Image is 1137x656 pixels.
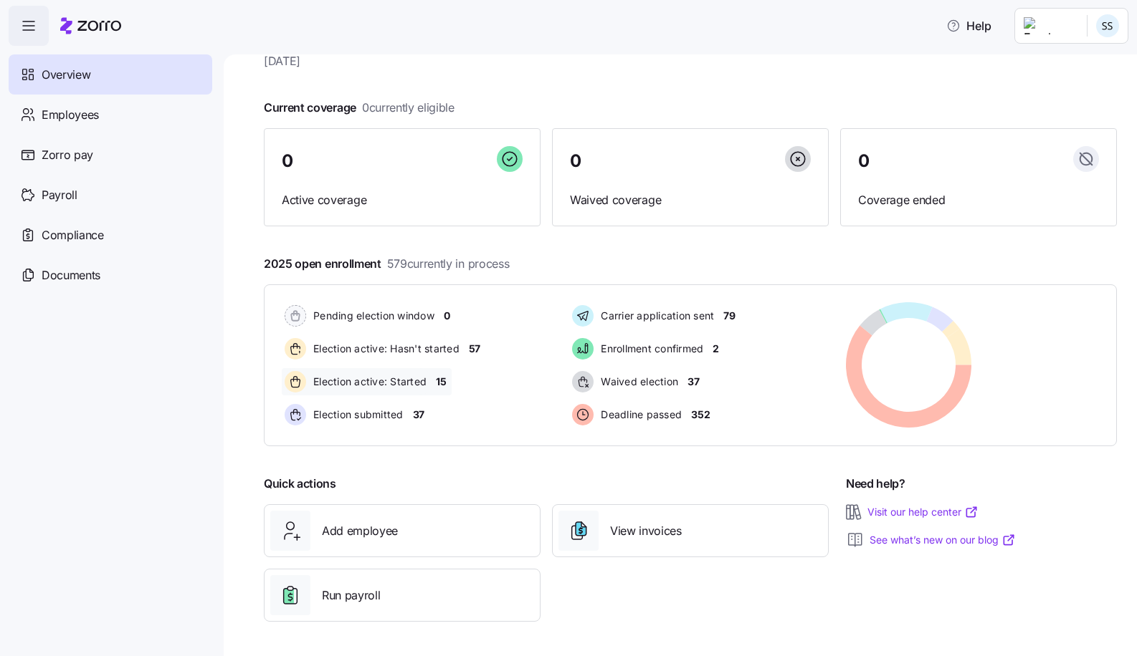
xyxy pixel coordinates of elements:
span: Enrollment confirmed [596,342,703,356]
span: Waived election [596,375,678,389]
span: Documents [42,266,100,284]
span: Run payroll [322,587,380,604]
img: b3a65cbeab486ed89755b86cd886e362 [1096,14,1119,37]
span: Add employee [322,522,398,540]
a: See what’s new on our blog [870,533,1016,547]
span: 0 [570,153,581,170]
span: Employees [42,106,99,124]
span: Deadline passed [596,407,682,422]
span: View invoices [610,522,682,540]
span: 37 [688,375,699,389]
span: 2025 open enrollment [264,255,509,273]
span: 0 [444,309,450,323]
button: Help [935,11,1003,40]
span: 37 [413,407,424,422]
span: 0 [282,153,293,170]
span: Election active: Started [309,375,427,389]
a: Overview [9,54,212,95]
span: [DATE] [264,52,1117,70]
span: Carrier application sent [596,309,714,323]
span: Compliance [42,226,104,244]
span: Active coverage [282,191,523,209]
span: Overview [42,66,90,84]
span: Election submitted [309,407,404,422]
span: Zorro pay [42,146,93,164]
a: Documents [9,255,212,295]
a: Visit our help center [867,505,979,519]
a: Zorro pay [9,135,212,175]
span: Waived coverage [570,191,811,209]
a: Compliance [9,215,212,255]
span: 0 [858,153,870,170]
span: 15 [436,375,446,389]
span: 79 [723,309,735,323]
span: Coverage ended [858,191,1099,209]
span: Election active: Hasn't started [309,342,460,356]
a: Employees [9,95,212,135]
span: Need help? [846,475,905,493]
span: Current coverage [264,99,455,117]
span: Quick actions [264,475,336,493]
a: Payroll [9,175,212,215]
img: Employer logo [1024,17,1075,34]
span: Payroll [42,186,77,204]
span: Pending election window [309,309,434,323]
span: 352 [691,407,710,422]
span: Help [946,17,991,34]
span: 0 currently eligible [362,99,455,117]
span: 57 [469,342,480,356]
span: 2 [713,342,719,356]
span: 579 currently in process [387,255,510,273]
